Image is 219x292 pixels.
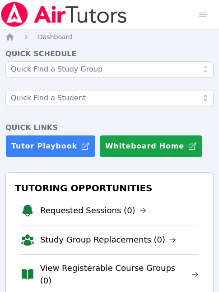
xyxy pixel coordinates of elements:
h4: Quick Schedule [5,49,214,59]
span: Dashboard [38,33,72,40]
a: Study Group Replacements (0) [40,234,176,246]
h3: Tutoring Opportunities [13,180,206,196]
nav: Breadcrumb [5,32,214,41]
a: Tutor Playbook [5,135,96,157]
a: View Registerable Course Groups (0) [40,262,199,287]
input: Quick Find a Student [5,90,214,106]
a: Requested Sessions (0) [40,204,146,217]
a: Dashboard [38,32,72,41]
h4: Quick Links [5,122,214,133]
input: Quick Find a Study Group [5,61,214,77]
button: Whiteboard Home [99,135,203,157]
